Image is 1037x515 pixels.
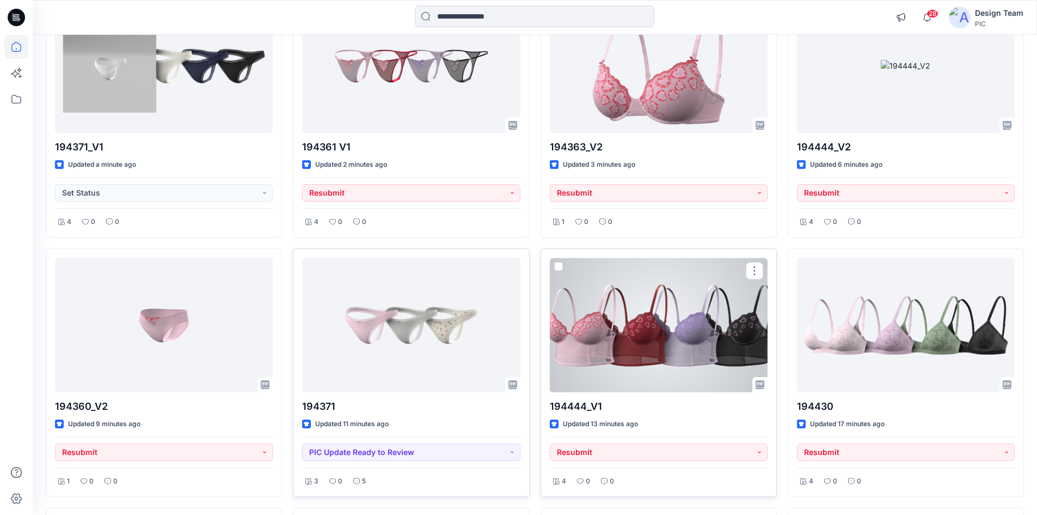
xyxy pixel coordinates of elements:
p: 0 [608,216,612,228]
span: 28 [926,9,938,18]
p: 4 [562,476,566,487]
p: 194444_V2 [797,140,1015,155]
p: 0 [857,476,861,487]
p: 0 [115,216,119,228]
a: 194371 [302,258,520,392]
p: 0 [91,216,95,228]
a: 194444_V1 [550,258,768,392]
p: 0 [584,216,588,228]
p: 5 [362,476,366,487]
p: 4 [67,216,71,228]
p: 0 [338,216,342,228]
p: 1 [67,476,70,487]
p: Updated a minute ago [68,159,136,171]
p: 0 [338,476,342,487]
p: 194371_V1 [55,140,273,155]
p: 0 [362,216,366,228]
p: 4 [809,476,813,487]
p: 194430 [797,399,1015,414]
p: 4 [314,216,318,228]
p: Updated 2 minutes ago [315,159,387,171]
img: avatar [949,7,971,28]
a: 194360_V2 [55,258,273,392]
p: 0 [586,476,590,487]
div: PIC [975,20,1023,28]
p: 194361 V1 [302,140,520,155]
p: 194360_V2 [55,399,273,414]
p: Updated 6 minutes ago [810,159,882,171]
p: 194444_V1 [550,399,768,414]
p: 0 [857,216,861,228]
p: 3 [314,476,318,487]
p: 4 [809,216,813,228]
p: Updated 11 minutes ago [315,419,389,430]
p: 194371 [302,399,520,414]
p: 1 [562,216,564,228]
p: 0 [89,476,94,487]
p: 0 [833,216,837,228]
a: 194430 [797,258,1015,392]
p: 0 [610,476,614,487]
div: Design Team [975,7,1023,20]
p: 0 [833,476,837,487]
p: Updated 17 minutes ago [810,419,885,430]
p: Updated 3 minutes ago [563,159,635,171]
p: 0 [113,476,118,487]
p: 194363_V2 [550,140,768,155]
p: Updated 13 minutes ago [563,419,638,430]
p: Updated 9 minutes ago [68,419,140,430]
